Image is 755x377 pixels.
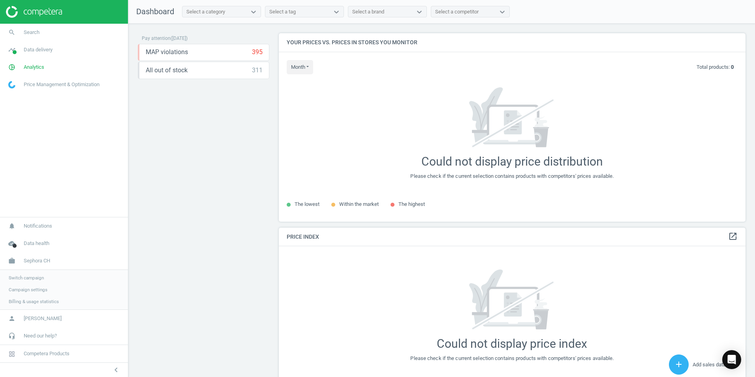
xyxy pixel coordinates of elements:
i: timeline [4,42,19,57]
i: cloud_done [4,236,19,251]
b: 0 [731,64,734,70]
div: 395 [252,48,263,57]
p: Total products: [697,64,734,71]
button: month [287,60,313,74]
span: Need our help? [24,332,57,339]
h4: Price Index [279,228,746,246]
div: Select a competitor [435,8,479,15]
span: Add sales data [693,362,726,368]
div: 311 [252,66,263,75]
i: add [674,360,684,369]
span: Notifications [24,222,52,230]
div: Please check if the current selection contains products with competitors' prices available. [410,173,614,180]
img: wGWNvw8QSZomAAAAABJRU5ErkJggg== [8,81,15,89]
i: open_in_new [728,232,738,241]
button: add [669,354,689,375]
i: notifications [4,219,19,234]
i: search [4,25,19,40]
span: Within the market [339,201,379,207]
span: The lowest [295,201,319,207]
span: Switch campaign [9,275,44,281]
span: All out of stock [146,66,188,75]
span: Analytics [24,64,44,71]
div: Select a category [186,8,225,15]
span: Search [24,29,39,36]
i: work [4,253,19,268]
button: chevron_left [106,365,126,375]
span: MAP violations [146,48,188,57]
span: Dashboard [136,7,174,16]
h4: Your prices vs. prices in stores you monitor [279,33,746,52]
div: Open Intercom Messenger [722,350,741,369]
img: ajHJNr6hYgQAAAAASUVORK5CYII= [6,6,62,18]
div: Select a tag [269,8,296,15]
span: Price Management & Optimization [24,81,100,88]
span: Sephora CH [24,257,50,264]
i: pie_chart_outlined [4,60,19,75]
div: Select a brand [352,8,384,15]
img: 7171a7ce662e02b596aeec34d53f281b.svg [454,87,570,149]
span: Competera Products [24,350,69,357]
span: Pay attention [142,36,171,41]
div: Could not display price index [437,337,587,351]
span: Campaign settings [9,287,47,293]
span: [PERSON_NAME] [24,315,62,322]
i: headset_mic [4,328,19,343]
span: Data health [24,240,49,247]
i: chevron_left [111,365,121,375]
i: person [4,311,19,326]
span: Data delivery [24,46,53,53]
div: Could not display price distribution [421,155,603,169]
div: Please check if the current selection contains products with competitors' prices available. [410,355,614,362]
img: 7171a7ce662e02b596aeec34d53f281b.svg [454,270,570,331]
span: ( [DATE] ) [171,36,188,41]
span: Billing & usage statistics [9,298,59,305]
span: The highest [398,201,425,207]
a: open_in_new [728,232,738,242]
